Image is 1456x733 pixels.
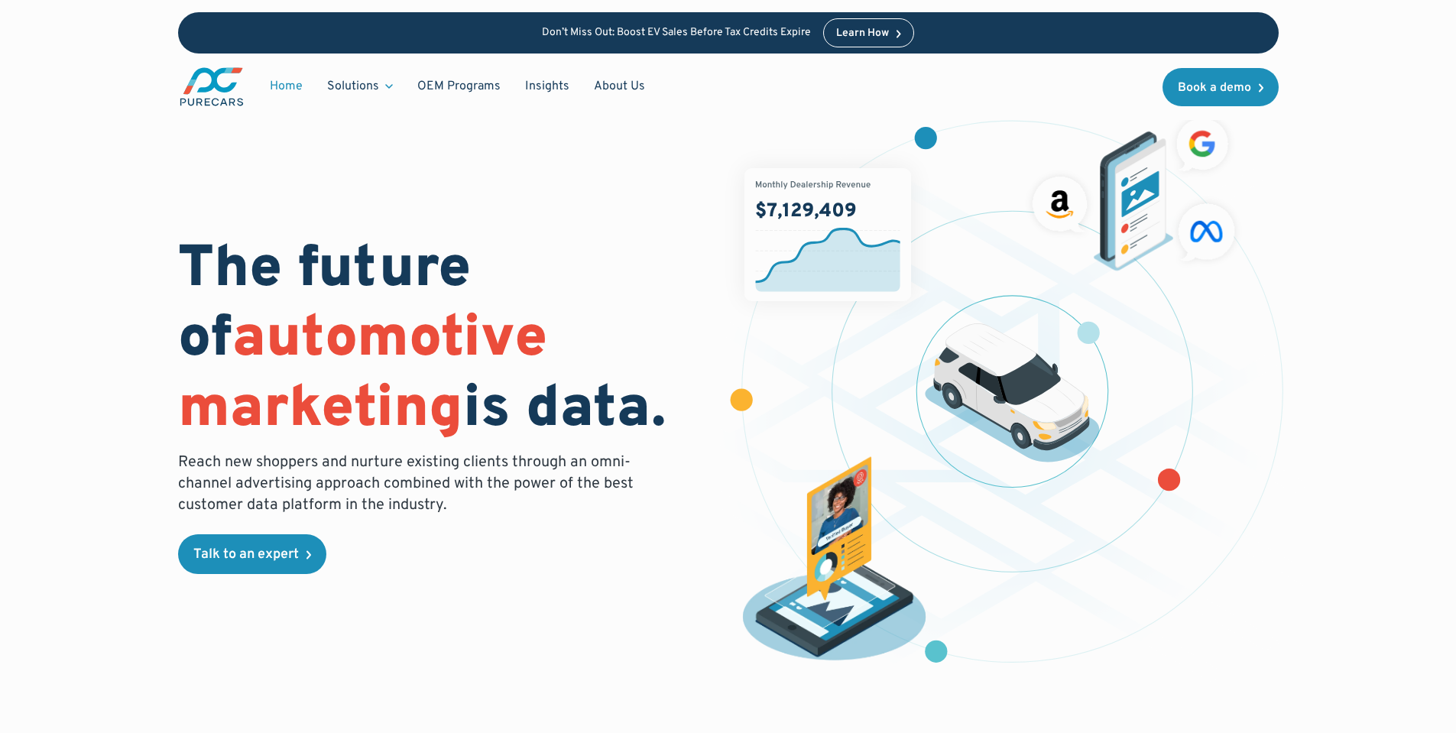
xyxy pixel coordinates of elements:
[178,534,326,574] a: Talk to an expert
[178,66,245,108] a: main
[728,456,939,667] img: persona of a buyer
[582,72,657,101] a: About Us
[513,72,582,101] a: Insights
[193,548,299,562] div: Talk to an expert
[542,27,811,40] p: Don’t Miss Out: Boost EV Sales Before Tax Credits Expire
[1025,111,1244,271] img: ads on social media and advertising partners
[744,168,911,301] img: chart showing monthly dealership revenue of $7m
[178,66,245,108] img: purecars logo
[258,72,315,101] a: Home
[178,452,643,516] p: Reach new shoppers and nurture existing clients through an omni-channel advertising approach comb...
[405,72,513,101] a: OEM Programs
[823,18,914,47] a: Learn How
[1163,68,1279,106] a: Book a demo
[178,303,547,446] span: automotive marketing
[178,236,710,446] h1: The future of is data.
[836,28,889,39] div: Learn How
[925,323,1101,462] img: illustration of a vehicle
[1178,82,1251,94] div: Book a demo
[315,72,405,101] div: Solutions
[327,78,379,95] div: Solutions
